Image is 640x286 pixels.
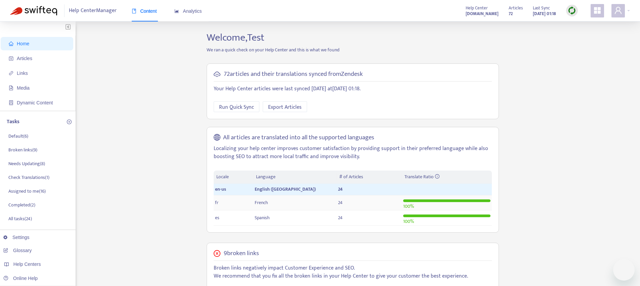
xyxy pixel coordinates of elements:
[466,4,488,12] span: Help Center
[174,8,202,14] span: Analytics
[202,46,504,53] p: We ran a quick check on your Help Center and this is what we found
[9,86,13,90] span: file-image
[17,41,29,46] span: Home
[10,6,57,15] img: Swifteq
[215,199,218,206] span: fr
[69,4,117,17] span: Help Center Manager
[215,185,226,193] span: en-us
[17,85,30,91] span: Media
[214,145,492,161] p: Localizing your help center improves customer satisfaction by providing support in their preferre...
[509,4,523,12] span: Articles
[568,6,576,15] img: sync.dc5367851b00ba804db3.png
[224,70,363,78] h5: 72 articles and their translations synced from Zendesk
[214,171,253,184] th: Locale
[253,171,337,184] th: Language
[174,9,179,13] span: area-chart
[8,146,37,153] p: Broken links ( 9 )
[593,6,601,14] span: appstore
[219,103,254,111] span: Run Quick Sync
[263,101,307,112] button: Export Articles
[214,250,220,257] span: close-circle
[338,214,343,222] span: 24
[268,103,302,111] span: Export Articles
[17,100,53,105] span: Dynamic Content
[403,202,414,210] span: 100 %
[404,173,489,181] div: Translate Ratio
[214,264,492,280] p: Broken links negatively impact Customer Experience and SEO. We recommend that you fix all the bro...
[9,71,13,76] span: link
[613,259,635,281] iframe: Button to launch messaging window
[533,4,550,12] span: Last Sync
[214,71,220,78] span: cloud-sync
[214,101,259,112] button: Run Quick Sync
[338,185,343,193] span: 24
[3,235,30,240] a: Settings
[338,199,343,206] span: 24
[8,188,46,195] p: Assigned to me ( 16 )
[9,41,13,46] span: home
[9,100,13,105] span: container
[7,118,19,126] p: Tasks
[3,276,38,281] a: Online Help
[214,85,492,93] p: Your Help Center articles were last synced [DATE] at [DATE] 01:18 .
[132,9,136,13] span: book
[8,201,35,208] p: Completed ( 2 )
[8,160,45,167] p: Needs Updating ( 8 )
[13,261,41,267] span: Help Centers
[3,248,32,253] a: Glossary
[403,218,414,225] span: 100 %
[17,56,32,61] span: Articles
[214,134,220,142] span: global
[132,8,157,14] span: Content
[207,29,264,46] span: Welcome, Test
[224,250,259,257] h5: 9 broken links
[255,214,270,222] span: Spanish
[509,10,513,17] strong: 72
[8,174,49,181] p: Check Translations ( 1 )
[337,171,401,184] th: # of Articles
[8,133,28,140] p: Default ( 6 )
[255,185,316,193] span: English ([GEOGRAPHIC_DATA])
[17,70,28,76] span: Links
[255,199,268,206] span: French
[466,10,499,17] a: [DOMAIN_NAME]
[223,134,374,142] h5: All articles are translated into all the supported languages
[67,120,72,124] span: plus-circle
[614,6,622,14] span: user
[9,56,13,61] span: account-book
[533,10,556,17] strong: [DATE] 01:18
[215,214,219,222] span: es
[8,215,32,222] p: All tasks ( 24 )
